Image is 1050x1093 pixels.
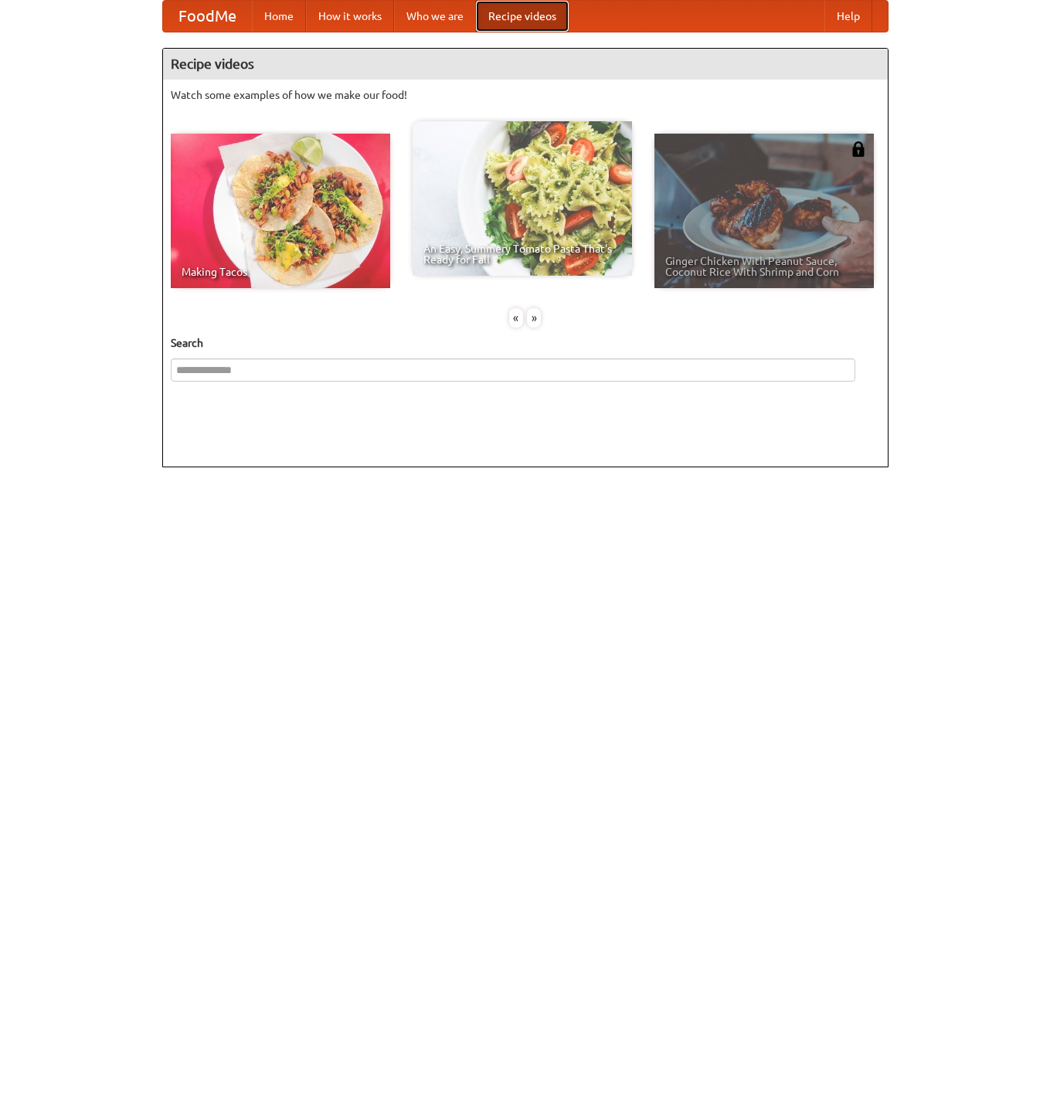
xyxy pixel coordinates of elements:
p: Watch some examples of how we make our food! [171,87,880,103]
h4: Recipe videos [163,49,888,80]
div: « [509,308,523,328]
span: Making Tacos [182,266,379,277]
a: Making Tacos [171,134,390,288]
a: An Easy, Summery Tomato Pasta That's Ready for Fall [413,121,632,276]
div: » [527,308,541,328]
a: FoodMe [163,1,252,32]
a: Home [252,1,306,32]
img: 483408.png [851,141,866,157]
a: Help [824,1,872,32]
h5: Search [171,335,880,351]
a: How it works [306,1,394,32]
a: Recipe videos [476,1,569,32]
a: Who we are [394,1,476,32]
span: An Easy, Summery Tomato Pasta That's Ready for Fall [423,243,621,265]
